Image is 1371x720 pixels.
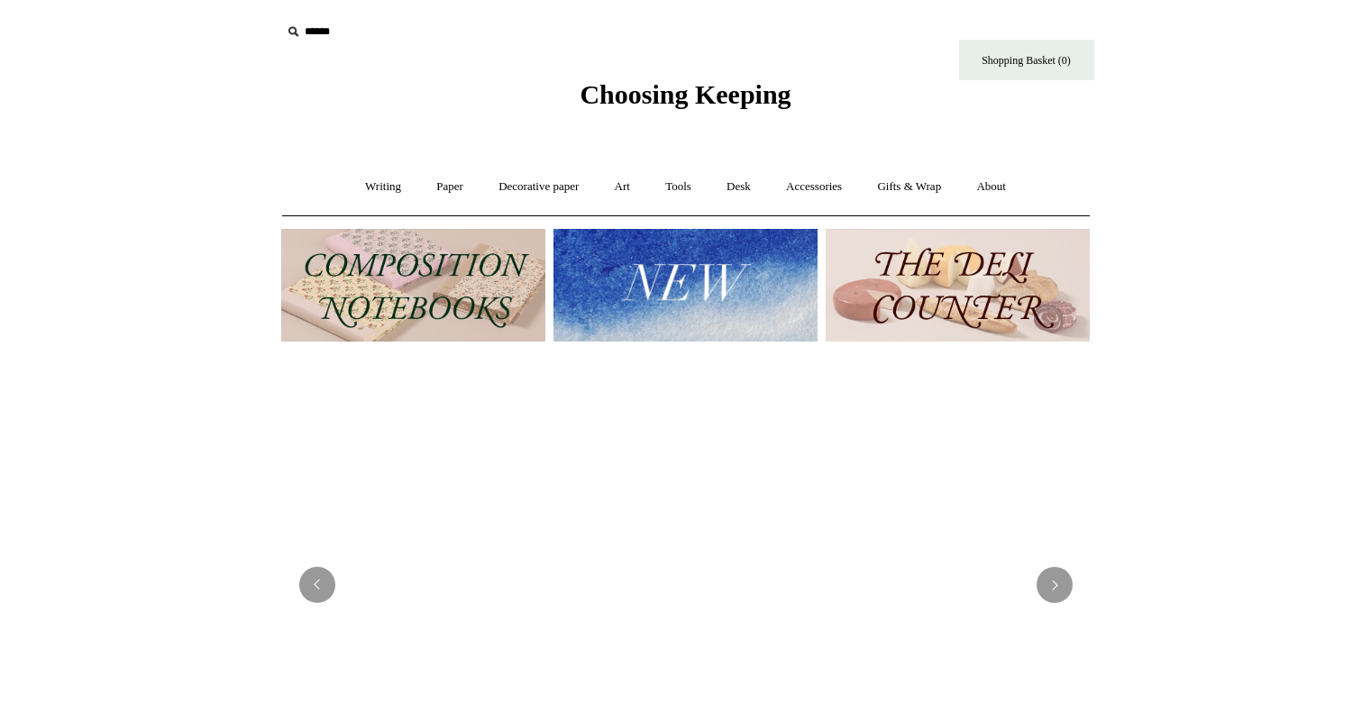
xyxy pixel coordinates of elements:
a: Writing [349,163,417,211]
button: Next [1037,567,1073,603]
a: Art [599,163,646,211]
a: Shopping Basket (0) [959,40,1094,80]
a: Accessories [770,163,858,211]
a: Tools [649,163,708,211]
a: Desk [710,163,767,211]
span: Choosing Keeping [580,79,791,109]
a: Decorative paper [482,163,595,211]
img: New.jpg__PID:f73bdf93-380a-4a35-bcfe-7823039498e1 [553,229,818,342]
img: 202302 Composition ledgers.jpg__PID:69722ee6-fa44-49dd-a067-31375e5d54ec [281,229,545,342]
button: Previous [299,567,335,603]
a: Gifts & Wrap [861,163,957,211]
a: Choosing Keeping [580,94,791,106]
img: The Deli Counter [826,229,1090,342]
a: Paper [420,163,480,211]
a: About [960,163,1022,211]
